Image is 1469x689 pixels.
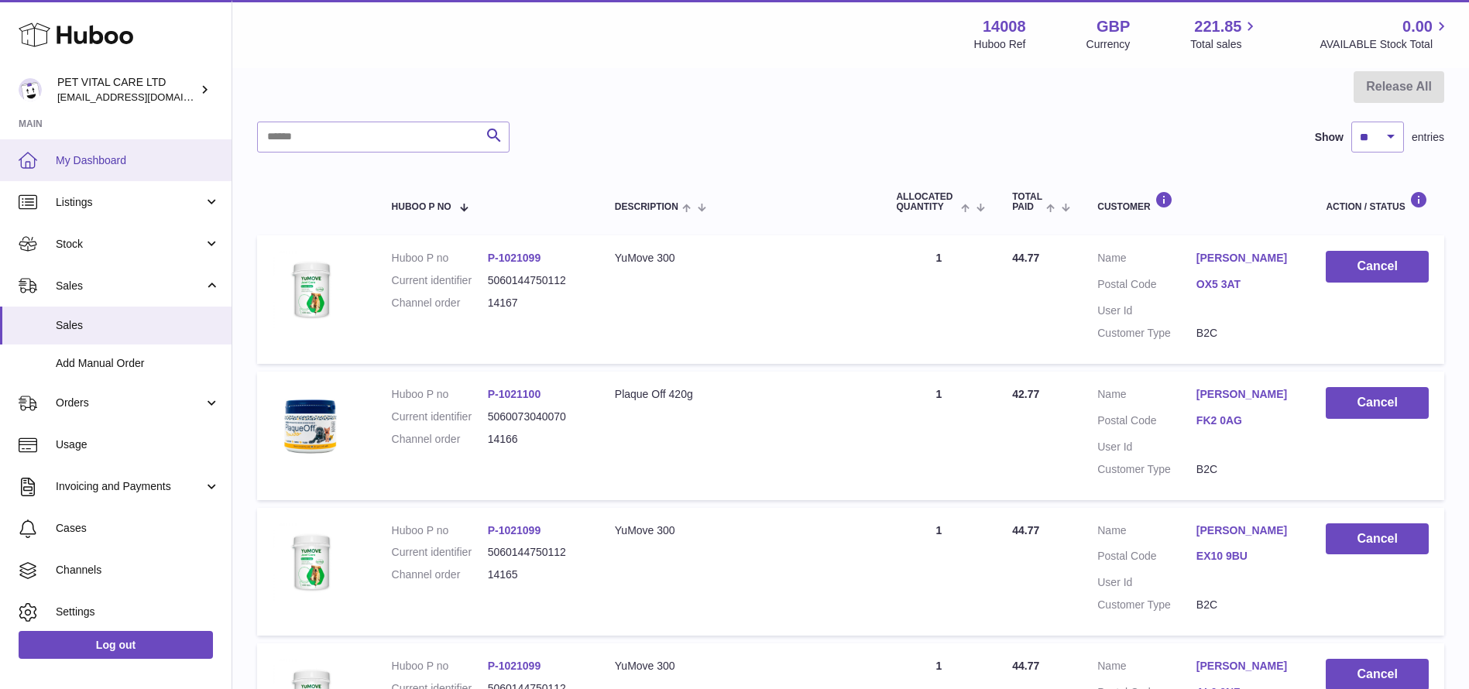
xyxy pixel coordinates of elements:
a: [PERSON_NAME] [1196,659,1296,674]
div: Currency [1086,37,1131,52]
span: Stock [56,237,204,252]
a: P-1021100 [488,388,541,400]
div: Plaque Off 420g [615,387,866,402]
div: YuMove 300 [615,659,866,674]
img: 1732006879.jpg [273,251,350,328]
dt: Huboo P no [392,659,488,674]
button: Cancel [1326,251,1429,283]
td: 1 [880,372,997,500]
span: Description [615,202,678,212]
dt: Name [1097,387,1196,406]
a: P-1021099 [488,524,541,536]
a: [PERSON_NAME] [1196,523,1296,538]
dt: User Id [1097,303,1196,318]
dd: 14165 [488,567,584,582]
dt: Channel order [392,567,488,582]
span: 221.85 [1194,16,1241,37]
a: FK2 0AG [1196,413,1296,428]
span: Total paid [1012,192,1042,212]
a: Log out [19,631,213,659]
a: [PERSON_NAME] [1196,251,1296,266]
span: Sales [56,279,204,293]
dt: Customer Type [1097,598,1196,612]
dt: Name [1097,659,1196,677]
span: Usage [56,437,220,452]
dt: Name [1097,523,1196,542]
a: OX5 3AT [1196,277,1296,292]
a: P-1021099 [488,252,541,264]
span: Cases [56,521,220,536]
img: petvitalcare@gmail.com [19,78,42,101]
dt: User Id [1097,440,1196,454]
dt: Huboo P no [392,251,488,266]
dt: Channel order [392,432,488,447]
span: 44.77 [1012,524,1039,536]
dt: Current identifier [392,545,488,560]
dd: 5060073040070 [488,410,584,424]
dt: Customer Type [1097,326,1196,341]
strong: GBP [1097,16,1130,37]
label: Show [1315,130,1344,145]
div: PET VITAL CARE LTD [57,75,197,105]
dt: Name [1097,251,1196,269]
dt: Current identifier [392,273,488,288]
dd: 5060144750112 [488,273,584,288]
span: ALLOCATED Quantity [896,192,956,212]
dt: Postal Code [1097,277,1196,296]
span: 44.77 [1012,660,1039,672]
span: 0.00 [1402,16,1433,37]
dt: Channel order [392,296,488,310]
span: 44.77 [1012,252,1039,264]
span: Listings [56,195,204,210]
span: entries [1412,130,1444,145]
span: Invoicing and Payments [56,479,204,494]
td: 1 [880,235,997,364]
button: Cancel [1326,387,1429,419]
a: [PERSON_NAME] [1196,387,1296,402]
strong: 14008 [983,16,1026,37]
span: My Dashboard [56,153,220,168]
dd: B2C [1196,326,1296,341]
dd: B2C [1196,598,1296,612]
span: Sales [56,318,220,333]
span: Settings [56,605,220,619]
dt: Customer Type [1097,462,1196,477]
img: 1732007053.jpg [273,387,350,464]
span: AVAILABLE Stock Total [1320,37,1450,52]
span: [EMAIL_ADDRESS][DOMAIN_NAME] [57,91,228,103]
span: Huboo P no [392,202,451,212]
dt: User Id [1097,575,1196,590]
dd: B2C [1196,462,1296,477]
dd: 5060144750112 [488,545,584,560]
button: Cancel [1326,523,1429,555]
a: 0.00 AVAILABLE Stock Total [1320,16,1450,52]
dd: 14167 [488,296,584,310]
dt: Huboo P no [392,387,488,402]
div: YuMove 300 [615,523,866,538]
td: 1 [880,508,997,636]
span: Orders [56,396,204,410]
dt: Postal Code [1097,549,1196,567]
dt: Postal Code [1097,413,1196,432]
dt: Current identifier [392,410,488,424]
div: YuMove 300 [615,251,866,266]
span: Channels [56,563,220,578]
img: 1732006879.jpg [273,523,350,601]
a: P-1021099 [488,660,541,672]
a: 221.85 Total sales [1190,16,1259,52]
span: Add Manual Order [56,356,220,371]
span: Total sales [1190,37,1259,52]
dd: 14166 [488,432,584,447]
a: EX10 9BU [1196,549,1296,564]
div: Huboo Ref [974,37,1026,52]
dt: Huboo P no [392,523,488,538]
div: Customer [1097,191,1295,212]
div: Action / Status [1326,191,1429,212]
span: 42.77 [1012,388,1039,400]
